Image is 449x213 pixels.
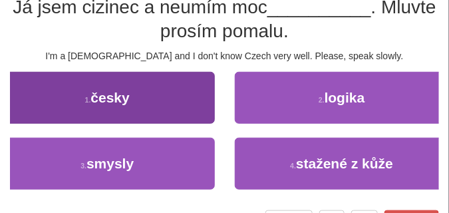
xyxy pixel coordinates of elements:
[85,96,91,104] small: 1 .
[86,156,134,171] span: smysly
[290,162,296,170] small: 4 .
[296,156,393,171] span: stažené z kůže
[325,90,365,105] span: logika
[80,162,86,170] small: 3 .
[90,90,129,105] span: česky
[10,49,439,63] div: I'm a [DEMOGRAPHIC_DATA] and I don't know Czech very well. Please, speak slowly.
[319,96,325,104] small: 2 .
